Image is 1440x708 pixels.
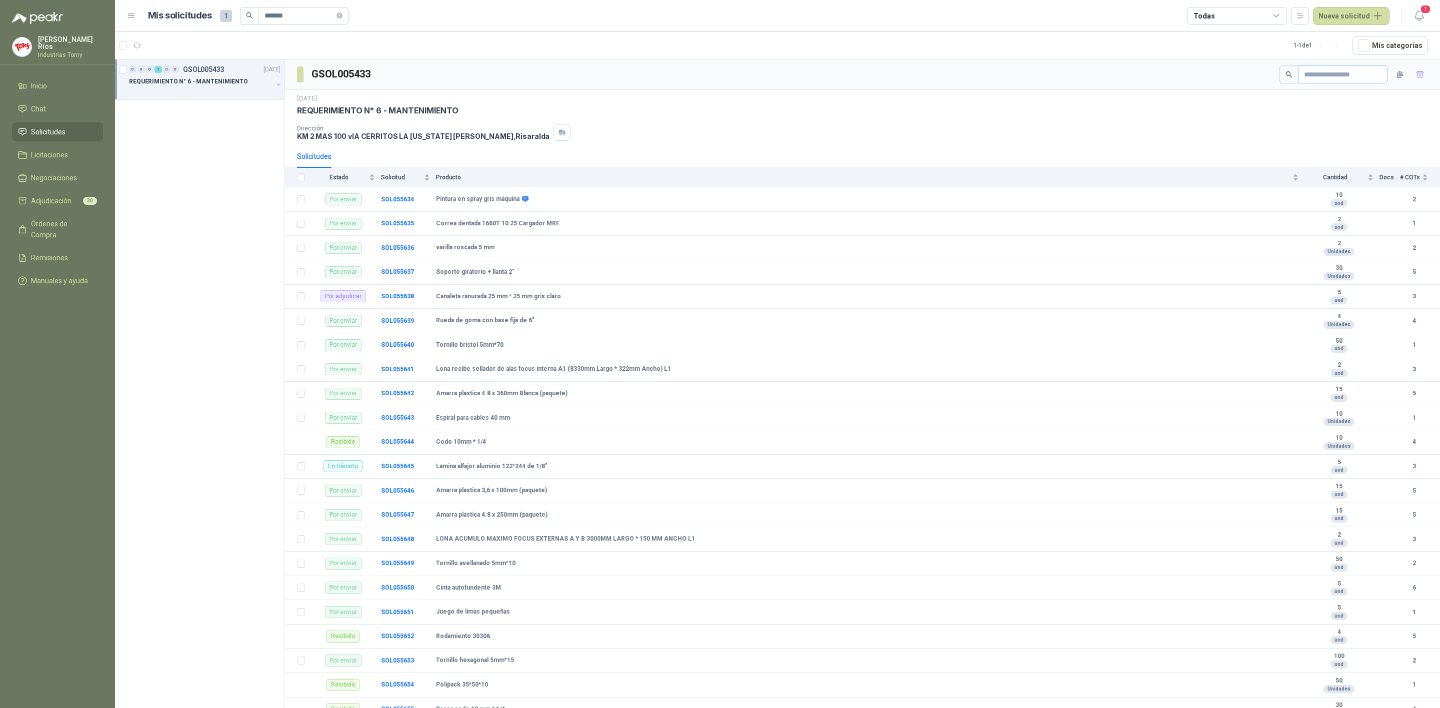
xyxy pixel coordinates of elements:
[325,412,361,424] div: Por enviar
[263,65,280,74] p: [DATE]
[1304,386,1373,394] b: 15
[1293,37,1344,53] div: 1 - 1 de 1
[436,414,510,422] b: Espiral para cables 40 mm
[297,105,458,116] p: REQUERIMIENTO N° 6 - MANTENIMIENTO
[12,37,31,56] img: Company Logo
[31,103,46,114] span: Chat
[326,436,359,448] div: Recibido
[381,511,414,518] a: SOL055647
[1304,289,1373,297] b: 5
[1400,316,1428,326] b: 4
[31,80,47,91] span: Inicio
[325,606,361,618] div: Por enviar
[1400,365,1428,374] b: 3
[1400,680,1428,690] b: 1
[381,463,414,470] b: SOL055645
[1323,272,1354,280] div: Unidades
[31,172,77,183] span: Negociaciones
[12,214,103,244] a: Órdenes de Compra
[1400,510,1428,520] b: 5
[1400,559,1428,568] b: 2
[1400,437,1428,447] b: 4
[436,657,514,665] b: Tornillo hexagonal 5mm*15
[1400,389,1428,398] b: 5
[381,366,414,373] a: SOL055641
[1323,685,1354,693] div: Unidades
[1400,656,1428,666] b: 2
[1304,216,1373,224] b: 2
[1400,632,1428,641] b: 5
[1330,491,1347,499] div: und
[1193,10,1214,21] div: Todas
[1400,219,1428,228] b: 1
[12,99,103,118] a: Chat
[1323,248,1354,256] div: Unidades
[163,66,170,73] div: 0
[436,463,547,471] b: Lamina alfajor aluminio 122*244 de 1/8"
[381,293,414,300] a: SOL055638
[436,608,510,616] b: Juego de limas pequeñas
[311,66,372,82] h3: GSOL005433
[297,94,317,103] p: [DATE]
[436,244,494,252] b: varilla roscada 5 mm
[1304,556,1373,564] b: 50
[12,248,103,267] a: Remisiones
[381,584,414,591] a: SOL055650
[436,293,561,301] b: Canaleta ranurada 25 mm * 25 mm gris claro
[311,168,381,187] th: Estado
[1400,462,1428,471] b: 3
[1400,583,1428,593] b: 6
[12,122,103,141] a: Solicitudes
[137,66,145,73] div: 0
[325,509,361,521] div: Por enviar
[1304,629,1373,637] b: 4
[323,460,362,472] div: En tránsito
[1304,580,1373,588] b: 5
[12,191,103,210] a: Adjudicación30
[336,12,342,18] span: close-circle
[1304,264,1373,272] b: 30
[171,66,179,73] div: 0
[381,390,414,397] a: SOL055642
[1400,243,1428,253] b: 2
[1330,199,1347,207] div: und
[1304,459,1373,467] b: 5
[381,681,414,688] b: SOL055654
[1285,71,1292,78] span: search
[1379,168,1400,187] th: Docs
[1330,394,1347,402] div: und
[297,125,549,132] p: Dirección
[436,511,547,519] b: Amarra plastica 4.8 x 250mm (paquete)
[1330,223,1347,231] div: und
[381,438,414,445] a: SOL055644
[325,242,361,254] div: Por enviar
[1400,195,1428,204] b: 2
[381,174,422,181] span: Solicitud
[381,268,414,275] b: SOL055637
[31,218,93,240] span: Órdenes de Compra
[436,487,547,495] b: Amarra plastica 3,6 x 100mm (paquete)
[381,414,414,421] a: SOL055643
[325,363,361,375] div: Por enviar
[381,220,414,227] a: SOL055635
[31,275,88,286] span: Manuales y ayuda
[381,536,414,543] a: SOL055648
[325,315,361,327] div: Por enviar
[12,145,103,164] a: Licitaciones
[325,582,361,594] div: Por enviar
[1313,7,1389,25] button: Nueva solicitud
[129,77,248,86] p: REQUERIMIENTO N° 6 - MANTENIMIENTO
[381,317,414,324] a: SOL055639
[12,168,103,187] a: Negociaciones
[31,149,68,160] span: Licitaciones
[381,487,414,494] a: SOL055646
[1323,418,1354,426] div: Unidades
[83,197,97,205] span: 30
[325,655,361,667] div: Por enviar
[220,10,232,22] span: 1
